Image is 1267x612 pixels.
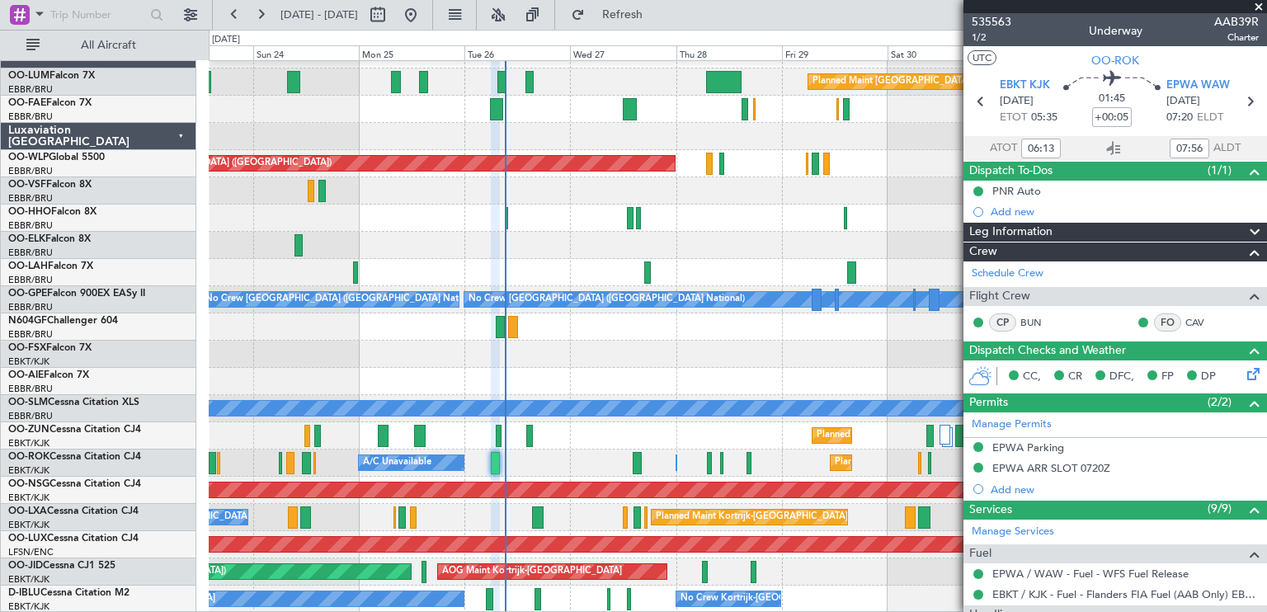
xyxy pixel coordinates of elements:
[1023,369,1041,385] span: CC,
[8,561,115,571] a: OO-JIDCessna CJ1 525
[1208,500,1232,517] span: (9/9)
[50,2,145,27] input: Trip Number
[8,316,47,326] span: N604GF
[8,192,53,205] a: EBBR/BRU
[656,505,848,530] div: Planned Maint Kortrijk-[GEOGRAPHIC_DATA]
[8,343,46,353] span: OO-FSX
[969,501,1012,520] span: Services
[205,287,482,312] div: No Crew [GEOGRAPHIC_DATA] ([GEOGRAPHIC_DATA] National)
[8,180,92,190] a: OO-VSFFalcon 8X
[8,370,44,380] span: OO-AIE
[8,98,46,108] span: OO-FAE
[8,437,49,450] a: EBKT/KJK
[8,261,48,271] span: OO-LAH
[8,261,93,271] a: OO-LAHFalcon 7X
[1166,110,1193,126] span: 07:20
[1166,93,1200,110] span: [DATE]
[570,45,676,60] div: Wed 27
[8,328,53,341] a: EBBR/BRU
[991,205,1259,219] div: Add new
[1068,369,1082,385] span: CR
[8,289,145,299] a: OO-GPEFalcon 900EX EASy II
[990,140,1017,157] span: ATOT
[8,98,92,108] a: OO-FAEFalcon 7X
[1000,110,1027,126] span: ETOT
[8,546,54,558] a: LFSN/ENC
[8,561,43,571] span: OO-JID
[1089,22,1142,40] div: Underway
[8,153,105,162] a: OO-WLPGlobal 5500
[969,341,1126,360] span: Dispatch Checks and Weather
[969,393,1008,412] span: Permits
[464,45,570,60] div: Tue 26
[8,234,45,244] span: OO-ELK
[1109,369,1134,385] span: DFC,
[992,461,1110,475] div: EPWA ARR SLOT 0720Z
[363,450,431,475] div: A/C Unavailable
[1154,313,1181,332] div: FO
[8,410,53,422] a: EBBR/BRU
[676,45,782,60] div: Thu 28
[8,111,53,123] a: EBBR/BRU
[8,534,47,544] span: OO-LUX
[8,274,53,286] a: EBBR/BRU
[8,370,89,380] a: OO-AIEFalcon 7X
[8,452,141,462] a: OO-ROKCessna Citation CJ4
[8,519,49,531] a: EBKT/KJK
[969,242,997,261] span: Crew
[1208,162,1232,179] span: (1/1)
[8,301,53,313] a: EBBR/BRU
[972,31,1011,45] span: 1/2
[1214,13,1259,31] span: AAB39R
[1161,369,1174,385] span: FP
[972,417,1052,433] a: Manage Permits
[989,313,1016,332] div: CP
[8,479,49,489] span: OO-NSG
[1020,315,1057,330] a: BUN
[8,452,49,462] span: OO-ROK
[1213,140,1241,157] span: ALDT
[8,506,47,516] span: OO-LXA
[8,207,51,217] span: OO-HHO
[972,524,1054,540] a: Manage Services
[8,343,92,353] a: OO-FSXFalcon 7X
[8,207,97,217] a: OO-HHOFalcon 8X
[8,83,53,96] a: EBBR/BRU
[8,165,53,177] a: EBBR/BRU
[8,383,53,395] a: EBBR/BRU
[681,586,850,611] div: No Crew Kortrijk-[GEOGRAPHIC_DATA]
[8,573,49,586] a: EBKT/KJK
[8,71,49,81] span: OO-LUM
[359,45,464,60] div: Mon 25
[8,588,130,598] a: D-IBLUCessna Citation M2
[972,13,1011,31] span: 535563
[8,289,47,299] span: OO-GPE
[992,587,1259,601] a: EBKT / KJK - Fuel - Flanders FIA Fuel (AAB Only) EBKT / KJK
[18,32,179,59] button: All Aircraft
[8,492,49,504] a: EBKT/KJK
[1031,110,1057,126] span: 05:35
[8,398,139,407] a: OO-SLMCessna Citation XLS
[1000,78,1050,94] span: EBKT KJK
[253,45,359,60] div: Sun 24
[991,483,1259,497] div: Add new
[8,316,118,326] a: N604GFChallenger 604
[8,506,139,516] a: OO-LXACessna Citation CJ4
[969,287,1030,306] span: Flight Crew
[8,219,53,232] a: EBBR/BRU
[442,559,622,584] div: AOG Maint Kortrijk-[GEOGRAPHIC_DATA]
[812,69,1111,94] div: Planned Maint [GEOGRAPHIC_DATA] ([GEOGRAPHIC_DATA] National)
[968,50,996,65] button: UTC
[8,71,95,81] a: OO-LUMFalcon 7X
[1201,369,1216,385] span: DP
[8,247,53,259] a: EBBR/BRU
[969,162,1053,181] span: Dispatch To-Dos
[817,423,1009,448] div: Planned Maint Kortrijk-[GEOGRAPHIC_DATA]
[8,479,141,489] a: OO-NSGCessna Citation CJ4
[992,567,1189,581] a: EPWA / WAW - Fuel - WFS Fuel Release
[8,425,141,435] a: OO-ZUNCessna Citation CJ4
[835,450,1027,475] div: Planned Maint Kortrijk-[GEOGRAPHIC_DATA]
[8,153,49,162] span: OO-WLP
[8,234,91,244] a: OO-ELKFalcon 8X
[969,544,991,563] span: Fuel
